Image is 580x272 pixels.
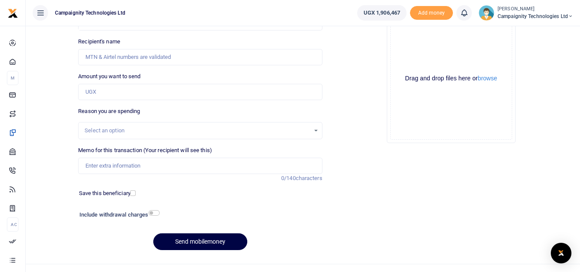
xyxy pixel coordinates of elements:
li: Ac [7,217,18,232]
a: Add money [410,9,453,15]
label: Save this beneficiary [79,189,131,198]
span: characters [296,175,322,181]
img: logo-small [8,8,18,18]
span: UGX 1,906,467 [364,9,400,17]
input: MTN & Airtel numbers are validated [78,49,322,65]
label: Recipient's name [78,37,120,46]
span: Add money [410,6,453,20]
div: File Uploader [387,14,516,143]
span: Campaignity Technologies Ltd [498,12,573,20]
label: Amount you want to send [78,72,140,81]
input: UGX [78,84,322,100]
div: Open Intercom Messenger [551,243,571,263]
span: Campaignity Technologies Ltd [52,9,129,17]
button: Send mobilemoney [153,233,247,250]
img: profile-user [479,5,494,21]
div: Select an option [85,126,310,135]
a: UGX 1,906,467 [357,5,407,21]
span: 0/140 [281,175,296,181]
a: profile-user [PERSON_NAME] Campaignity Technologies Ltd [479,5,573,21]
input: Enter extra information [78,158,322,174]
li: Toup your wallet [410,6,453,20]
small: [PERSON_NAME] [498,6,573,13]
li: M [7,71,18,85]
label: Memo for this transaction (Your recipient will see this) [78,146,212,155]
div: Drag and drop files here or [391,74,512,83]
h6: Include withdrawal charges [79,211,156,218]
label: Reason you are spending [78,107,140,116]
a: logo-small logo-large logo-large [8,9,18,16]
li: Wallet ballance [354,5,410,21]
button: browse [478,75,497,81]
